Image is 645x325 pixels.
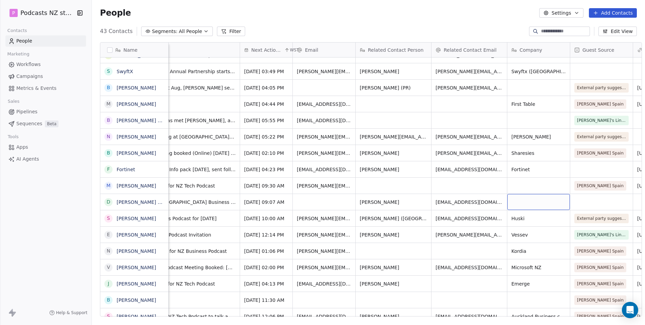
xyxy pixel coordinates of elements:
span: [DATE] 11:30 AM [244,297,288,304]
span: Swyftx ([GEOGRAPHIC_DATA]) [511,68,566,75]
span: Sharesies [511,150,566,157]
span: Segments: [152,28,177,35]
span: Huski [511,215,566,222]
button: Filter [217,27,245,36]
span: [PERSON_NAME] [360,313,427,320]
a: [PERSON_NAME] [117,248,156,254]
div: B [107,149,110,157]
span: [DATE] 09:07 AM [244,199,288,206]
span: [PERSON_NAME] Spain [577,264,624,271]
div: S [107,68,110,75]
span: [PERSON_NAME] Spain [577,101,624,108]
span: [PERSON_NAME][EMAIL_ADDRESS][PERSON_NAME][DOMAIN_NAME] [297,248,351,255]
div: V [107,264,110,271]
span: [DATE] 05:22 PM [244,133,288,140]
span: Email [305,47,318,53]
span: [EMAIL_ADDRESS][DOMAIN_NAME] [436,199,503,206]
span: [PERSON_NAME][EMAIL_ADDRESS][DOMAIN_NAME] [297,133,351,140]
span: [DATE] 02:00 PM [244,264,288,271]
div: S [107,313,110,320]
span: Booked for [DATE] for NZ Tech Podcast [123,280,236,287]
span: [PERSON_NAME][EMAIL_ADDRESS][DOMAIN_NAME] [436,150,503,157]
span: WST [290,47,299,53]
span: Related Contact Email [444,47,496,53]
span: Booked for [DATE] for NZ Tech Podcast [123,182,236,189]
a: People [5,35,86,47]
span: People [16,37,32,45]
span: Apps [16,144,28,151]
div: B [107,84,110,91]
div: F [107,166,110,173]
span: [DATE] 04:05 PM [244,84,288,91]
span: [PERSON_NAME] [360,231,427,238]
span: Publish NZ Business Podcast for [DATE] [123,215,236,222]
span: Send through [GEOGRAPHIC_DATA] Business Invite 3rd pesron [123,199,236,206]
a: [PERSON_NAME] [117,297,156,303]
span: [DATE] 04:23 PM [244,166,288,173]
span: Kordia [511,248,566,255]
span: [DATE] 10:00 AM [244,215,288,222]
a: [PERSON_NAME] [117,52,156,58]
span: [PERSON_NAME] Spain [577,248,624,255]
a: [PERSON_NAME] [117,232,156,238]
span: [PERSON_NAME] Spain [577,150,624,157]
span: [EMAIL_ADDRESS][DOMAIN_NAME] [297,166,351,173]
span: Auckland Business chamber [511,313,566,320]
div: N [107,247,110,255]
span: [DATE] 05:55 PM [244,117,288,124]
div: J [108,280,109,287]
span: Sales [5,96,22,107]
span: AI Agents [16,156,39,163]
div: Related Contact Person [356,43,431,57]
span: Related Contact Person [368,47,424,53]
div: Related Contact Email [431,43,507,57]
a: SwyftX [117,69,133,74]
span: Tools [5,132,21,142]
a: SequencesBeta [5,118,86,129]
a: [PERSON_NAME] [117,281,156,287]
span: [PERSON_NAME]'s LinkedIn [577,117,626,124]
span: External party suggestion [577,215,626,222]
span: [DATE] 04:44 PM [244,101,288,108]
a: [PERSON_NAME] [117,134,156,140]
span: Beta [45,120,58,127]
div: Name [100,43,168,57]
span: Podcasts NZ studio [20,9,75,17]
a: [PERSON_NAME] [117,85,156,91]
span: [EMAIL_ADDRESS][DOMAIN_NAME] [297,313,351,320]
span: [DATE] 12:06 PM [244,313,288,320]
span: Help & Support [56,310,87,315]
span: [DATE] 01:06 PM [244,248,288,255]
span: 43 Contacts [100,27,133,35]
span: [DATE] 02:10 PM [244,150,288,157]
span: [PERSON_NAME][EMAIL_ADDRESS] [436,68,503,75]
span: Marketing [4,49,32,59]
a: [PERSON_NAME] [117,216,156,221]
span: [PERSON_NAME]'s LinkedIn [577,231,626,238]
span: Company [520,47,542,53]
span: [EMAIL_ADDRESS][DOMAIN_NAME] [297,280,351,287]
span: [DATE] 04:13 PM [244,280,288,287]
div: M [106,100,111,108]
a: [PERSON_NAME] [117,183,156,189]
span: Agreement signed, Annual Partnership starts [DATE], Invoice to be sent [123,68,236,75]
span: [PERSON_NAME][EMAIL_ADDRESS][DOMAIN_NAME] [436,133,503,140]
div: M [106,182,111,189]
span: Booked for [DATE], for NZ Business Podcast [123,248,236,255]
span: Name [123,47,137,53]
a: [PERSON_NAME] [117,314,156,319]
span: [PERSON_NAME] [360,264,427,271]
span: External party suggestion [577,84,626,91]
a: Pipelines [5,106,86,117]
button: Settings [539,8,583,18]
div: Email [293,43,355,57]
span: Jo to send NZ Tech Podcast Invitation [123,231,236,238]
a: Help & Support [49,310,87,315]
span: NZ Business pre–podcast Meeting Booked: [DATE] 2:00pm [123,264,236,271]
div: E [107,231,110,238]
a: AI Agents [5,153,86,165]
span: [EMAIL_ADDRESS][DOMAIN_NAME] [436,215,503,222]
div: Company [507,43,570,57]
span: [EMAIL_ADDRESS][DOMAIN_NAME] [297,117,351,124]
span: [DATE] 03:49 PM [244,68,288,75]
